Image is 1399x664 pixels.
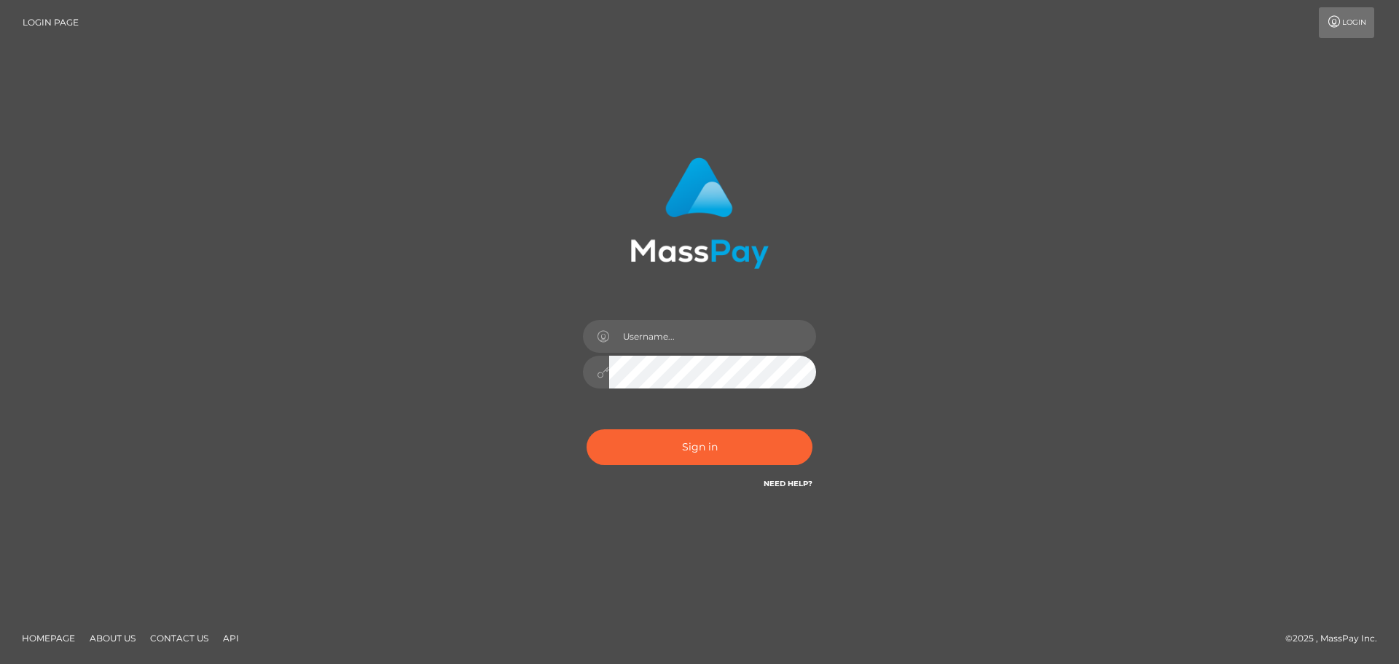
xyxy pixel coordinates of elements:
button: Sign in [587,429,812,465]
img: MassPay Login [630,157,769,269]
a: Contact Us [144,627,214,649]
a: Login Page [23,7,79,38]
a: Need Help? [764,479,812,488]
div: © 2025 , MassPay Inc. [1285,630,1388,647]
a: Homepage [16,627,81,649]
a: API [217,627,245,649]
a: About Us [84,627,141,649]
input: Username... [609,320,816,353]
a: Login [1319,7,1374,38]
